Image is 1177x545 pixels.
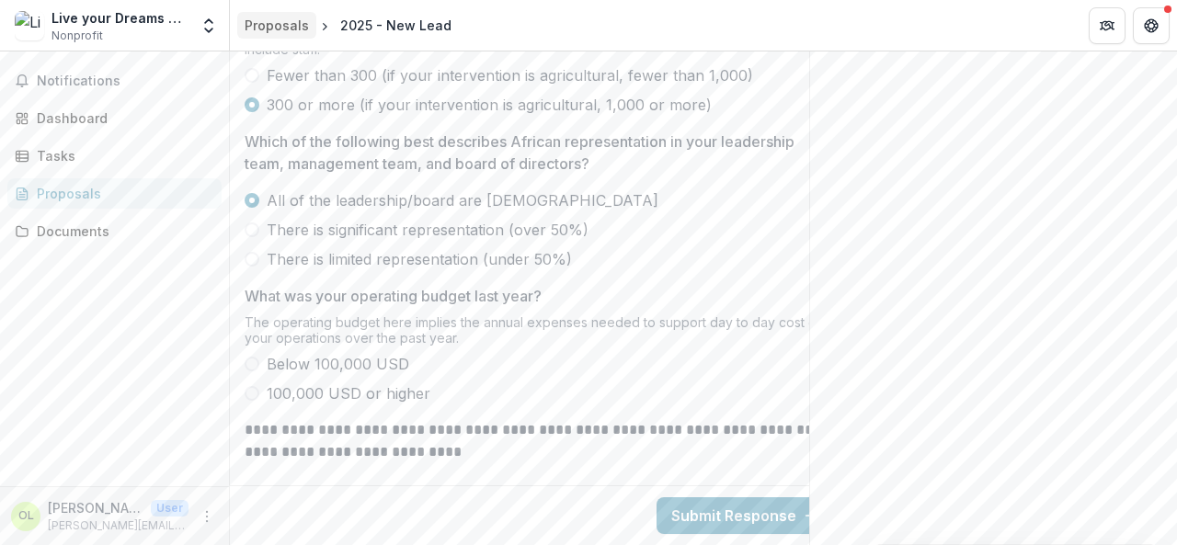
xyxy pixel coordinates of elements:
[237,12,459,39] nav: breadcrumb
[245,285,542,307] p: What was your operating budget last year?
[151,500,189,517] p: User
[37,146,207,165] div: Tasks
[37,74,214,89] span: Notifications
[267,189,658,211] span: All of the leadership/board are [DEMOGRAPHIC_DATA]
[267,353,409,375] span: Below 100,000 USD
[48,517,189,534] p: [PERSON_NAME][EMAIL_ADDRESS][DOMAIN_NAME]
[245,131,822,175] p: Which of the following best describes African representation in your leadership team, management ...
[340,16,451,35] div: 2025 - New Lead
[18,510,34,522] div: Olayinka Layi-Adeite
[1089,7,1126,44] button: Partners
[196,7,222,44] button: Open entity switcher
[267,94,712,116] span: 300 or more (if your intervention is agricultural, 1,000 or more)
[267,219,588,241] span: There is significant representation (over 50%)
[245,314,833,353] div: The operating budget here implies the annual expenses needed to support day to day cost of your o...
[48,498,143,517] p: [PERSON_NAME]
[237,12,316,39] a: Proposals
[267,64,753,86] span: Fewer than 300 (if your intervention is agricultural, fewer than 1,000)
[51,28,103,44] span: Nonprofit
[267,382,430,404] span: 100,000 USD or higher
[196,505,218,528] button: More
[245,16,309,35] div: Proposals
[37,221,207,241] div: Documents
[15,11,44,40] img: Live your Dreams Africa Foundation
[267,248,572,270] span: There is limited representation (under 50%)
[37,108,207,128] div: Dashboard
[7,178,222,209] a: Proposals
[37,184,207,203] div: Proposals
[51,8,189,28] div: Live your Dreams Africa Foundation
[657,497,833,534] button: Submit Response
[7,66,222,96] button: Notifications
[7,216,222,246] a: Documents
[7,103,222,133] a: Dashboard
[1133,7,1170,44] button: Get Help
[7,141,222,171] a: Tasks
